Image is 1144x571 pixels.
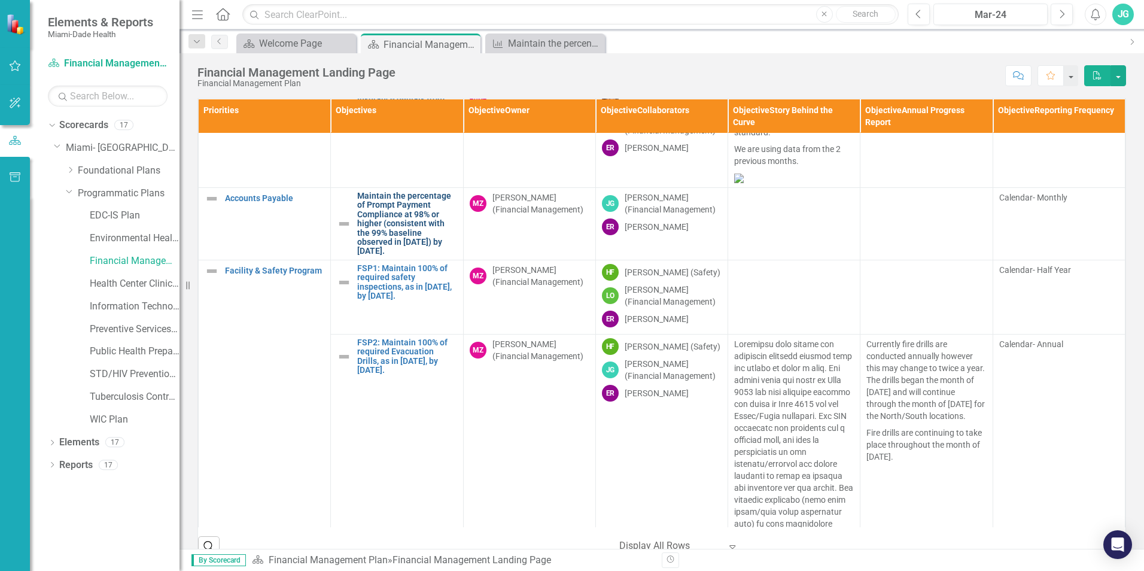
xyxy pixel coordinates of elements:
div: 17 [105,438,124,448]
input: Search ClearPoint... [242,4,899,25]
div: JG [602,362,619,378]
div: Mar-24 [938,8,1043,22]
div: Financial Management Plan [197,79,395,88]
img: Not Defined [337,275,351,290]
div: MZ [470,195,486,212]
span: By Scorecard [191,554,246,566]
div: ER [602,139,619,156]
div: Calendar- Half Year [999,264,1119,276]
div: Calendar- Annual [999,338,1119,350]
div: LO [602,287,619,304]
div: 17 [99,460,118,470]
input: Search Below... [48,86,168,107]
a: Financial Management Plan [48,57,168,71]
div: Welcome Page [259,36,353,51]
button: JG [1112,4,1134,25]
a: Welcome Page [239,36,353,51]
a: EDC-IS Plan [90,209,179,223]
div: HF [602,338,619,355]
div: 17 [114,120,133,130]
a: Reports [59,458,93,472]
small: Miami-Dade Health [48,29,153,39]
div: MZ [470,268,486,284]
p: Fire drills are continuing to take place throughout the month of [DATE]. [866,424,986,463]
a: Miami- [GEOGRAPHIC_DATA] [66,141,179,155]
a: STD/HIV Prevention and Control Plan [90,367,179,381]
img: Not Defined [337,217,351,231]
div: [PERSON_NAME] [625,313,689,325]
div: Open Intercom Messenger [1103,530,1132,559]
div: [PERSON_NAME] (Financial Management) [492,192,589,215]
div: [PERSON_NAME] [625,142,689,154]
div: Maintain the percentage of Prompt Payment Compliance at 98% or higher (consistent with the 99% ba... [508,36,602,51]
a: Facility & Safety Program [225,266,324,275]
a: Elements [59,436,99,449]
button: Mar-24 [933,4,1048,25]
a: FSP1: Maintain 100% of required safety inspections, as in [DATE], by [DATE]. [357,264,457,301]
span: Search [853,9,878,19]
a: Accounts Payable [225,194,324,203]
a: Health Center Clinical Admin Support Plan [90,277,179,291]
button: Search [836,6,896,23]
div: ER [602,385,619,402]
div: » [252,554,653,567]
a: Public Health Preparedness Plan [90,345,179,359]
div: [PERSON_NAME] (Safety) [625,341,720,353]
div: ER [602,218,619,235]
div: Calendar- Monthly [999,192,1119,204]
div: [PERSON_NAME] (Safety) [625,266,720,278]
a: Environmental Health Plan [90,232,179,245]
div: JG [602,195,619,212]
a: Foundational Plans [78,164,179,178]
img: ClearPoint Strategy [5,13,27,35]
div: Financial Management Landing Page [393,554,551,566]
a: Financial Management Plan [269,554,388,566]
div: HF [602,264,619,281]
img: Not Defined [337,350,351,364]
div: MZ [470,342,486,359]
a: FSP2: Maintain 100% of required Evacuation Drills, as in [DATE], by [DATE]. [357,338,457,375]
div: [PERSON_NAME] (Financial Management) [625,284,722,308]
a: WIC Plan [90,413,179,427]
div: [PERSON_NAME] (Financial Management) [492,338,589,362]
a: Financial Management Plan [90,254,179,268]
div: Financial Management Landing Page [197,66,395,79]
div: [PERSON_NAME] (Financial Management) [625,358,722,382]
div: [PERSON_NAME] [625,221,689,233]
a: Preventive Services Plan [90,323,179,336]
a: Tuberculosis Control & Prevention Plan [90,390,179,404]
a: Maintain the percentage of Prompt Payment Compliance at 98% or higher (consistent with the 99% ba... [357,192,457,256]
span: Elements & Reports [48,15,153,29]
div: ER [602,311,619,327]
a: Scorecards [59,119,108,132]
img: Not Defined [205,192,219,206]
p: Currently fire drills are conducted annually however this may change to twice a year. The drills ... [866,338,986,424]
a: Programmatic Plans [78,187,179,201]
div: [PERSON_NAME] (Financial Management) [492,264,589,288]
img: Not Defined [205,264,219,278]
img: mceclip6.png [734,174,744,183]
p: We are using data from the 2 previous months. [734,141,854,169]
a: Information Technology Plan [90,300,179,314]
div: Financial Management Landing Page [384,37,477,52]
div: [PERSON_NAME] [625,387,689,399]
a: Maintain the percentage of Prompt Payment Compliance at 98% or higher (consistent with the 99% ba... [488,36,602,51]
div: [PERSON_NAME] (Financial Management) [625,192,722,215]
